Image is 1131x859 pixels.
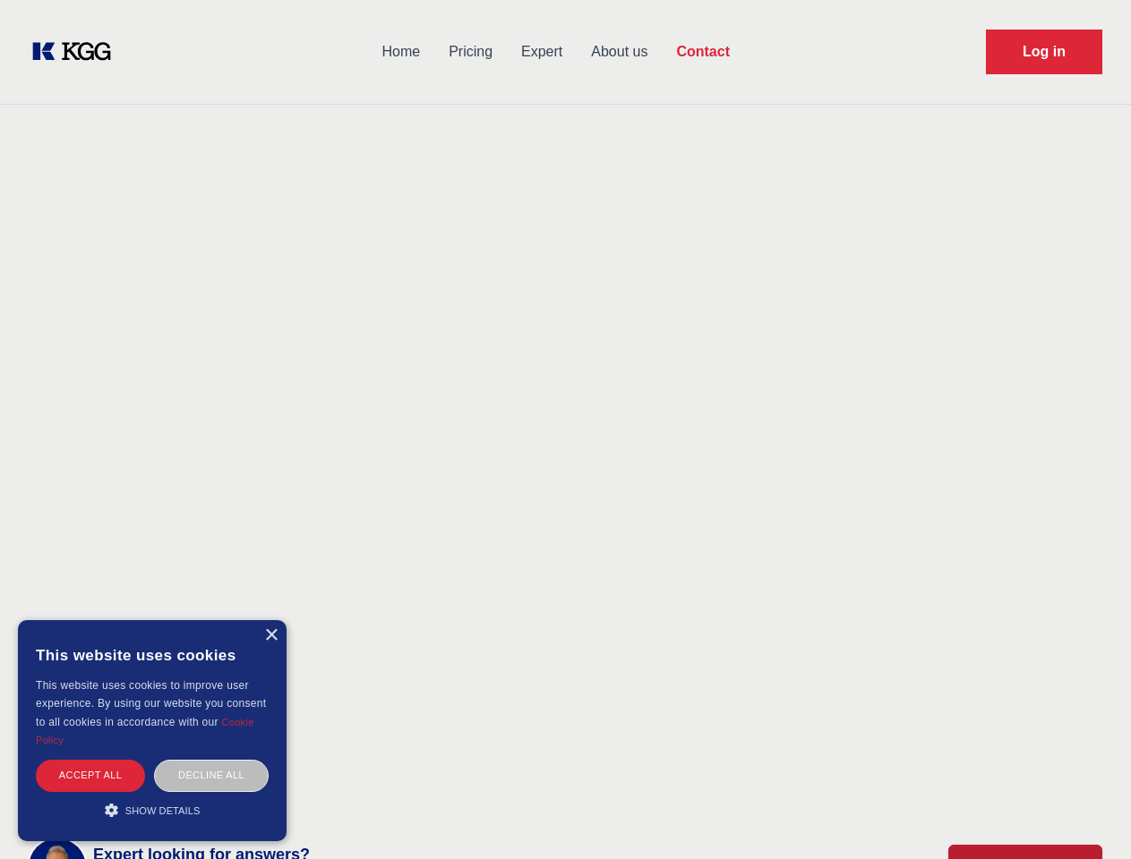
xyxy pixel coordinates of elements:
[154,760,269,791] div: Decline all
[662,29,744,75] a: Contact
[36,760,145,791] div: Accept all
[36,801,269,819] div: Show details
[507,29,577,75] a: Expert
[367,29,434,75] a: Home
[264,629,278,642] div: Close
[125,805,201,816] span: Show details
[36,679,266,728] span: This website uses cookies to improve user experience. By using our website you consent to all coo...
[36,717,254,745] a: Cookie Policy
[986,30,1102,74] a: Request Demo
[29,38,125,66] a: KOL Knowledge Platform: Talk to Key External Experts (KEE)
[1041,773,1131,859] iframe: Chat Widget
[434,29,507,75] a: Pricing
[577,29,662,75] a: About us
[36,634,269,676] div: This website uses cookies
